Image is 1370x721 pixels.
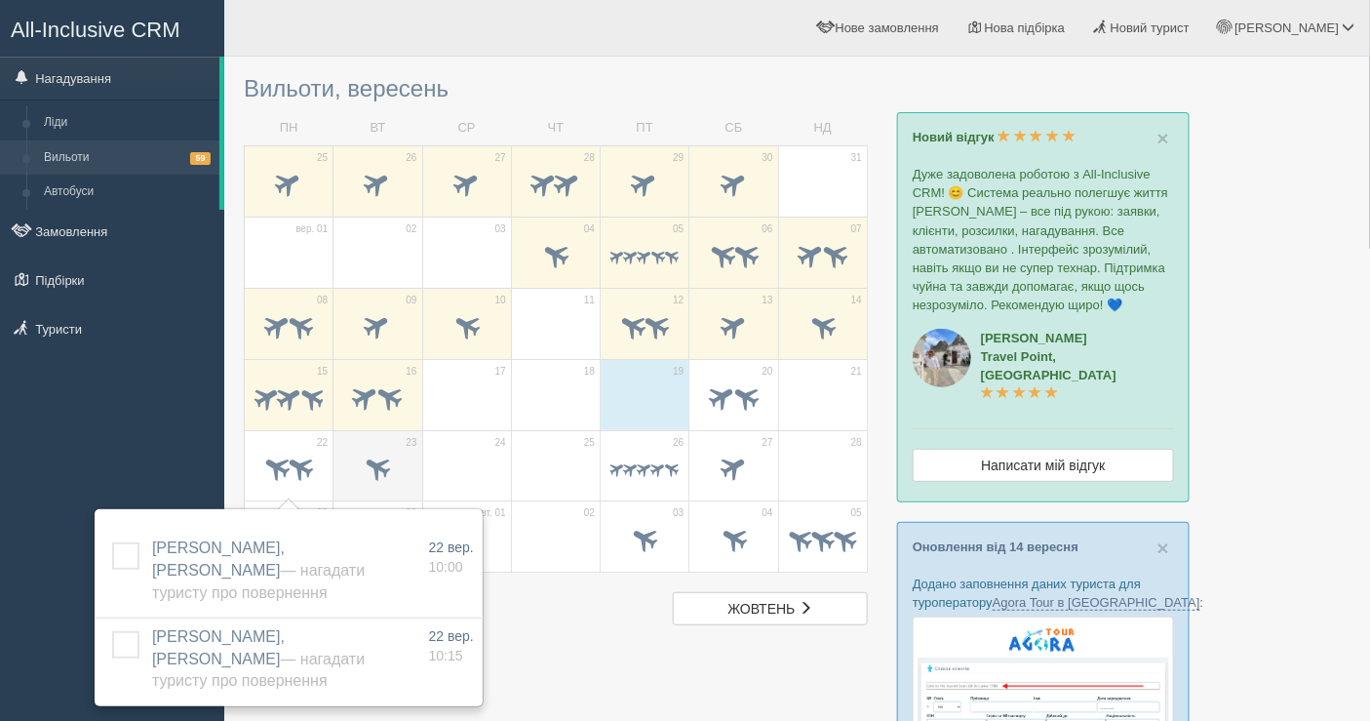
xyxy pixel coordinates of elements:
[763,294,773,307] span: 13
[11,18,180,42] span: All-Inclusive CRM
[851,365,862,379] span: 21
[295,222,328,236] span: вер. 01
[836,20,939,35] span: Нове замовлення
[429,626,474,665] a: 22 вер. 10:15
[406,506,416,520] span: 30
[913,449,1174,482] a: Написати мій відгук
[429,648,463,663] span: 10:15
[913,540,1078,554] a: Оновлення від 14 вересня
[993,595,1200,611] a: Agora Tour в [GEOGRAPHIC_DATA]
[673,592,868,625] a: жовтень
[1111,20,1190,35] span: Новий турист
[1157,128,1169,148] button: Close
[152,628,365,690] a: [PERSON_NAME], [PERSON_NAME]— Нагадати туристу про повернення
[152,540,365,601] span: [PERSON_NAME], [PERSON_NAME]
[406,294,416,307] span: 09
[584,294,595,307] span: 11
[190,152,211,165] span: 59
[673,365,684,379] span: 19
[495,365,506,379] span: 17
[851,151,862,165] span: 31
[1157,538,1169,558] button: Close
[317,294,328,307] span: 08
[333,111,422,145] td: ВТ
[673,151,684,165] span: 29
[422,111,511,145] td: СР
[406,436,416,450] span: 23
[673,436,684,450] span: 26
[763,222,773,236] span: 06
[495,436,506,450] span: 24
[584,506,595,520] span: 02
[673,506,684,520] span: 03
[1157,127,1169,149] span: ×
[406,151,416,165] span: 26
[851,436,862,450] span: 28
[763,365,773,379] span: 20
[152,562,365,601] span: — Нагадати туристу про повернення
[429,628,474,644] span: 22 вер.
[1,1,223,55] a: All-Inclusive CRM
[406,365,416,379] span: 16
[763,436,773,450] span: 27
[763,151,773,165] span: 30
[495,294,506,307] span: 10
[152,628,365,690] span: [PERSON_NAME], [PERSON_NAME]
[244,76,868,101] h3: Вильоти, вересень
[673,294,684,307] span: 12
[584,222,595,236] span: 04
[35,175,219,210] a: Автобуси
[495,222,506,236] span: 03
[913,130,1076,144] a: Новий відгук
[851,294,862,307] span: 14
[851,506,862,520] span: 05
[584,151,595,165] span: 28
[851,222,862,236] span: 07
[469,506,506,520] span: жовт. 01
[317,436,328,450] span: 22
[584,436,595,450] span: 25
[429,540,474,555] span: 22 вер.
[1234,20,1339,35] span: [PERSON_NAME]
[406,222,416,236] span: 02
[495,151,506,165] span: 27
[317,506,328,520] span: 29
[317,365,328,379] span: 15
[429,559,463,575] span: 10:00
[584,365,595,379] span: 18
[35,140,219,176] a: Вильоти59
[429,538,474,577] a: 22 вер. 10:00
[778,111,867,145] td: НД
[689,111,778,145] td: СБ
[913,575,1174,612] p: Додано заповнення даних туриста для туроператору :
[763,506,773,520] span: 04
[152,540,365,601] a: [PERSON_NAME], [PERSON_NAME]— Нагадати туристу про повернення
[35,105,219,140] a: Ліди
[317,151,328,165] span: 25
[245,111,333,145] td: ПН
[985,20,1066,35] span: Нова підбірка
[981,331,1116,401] a: [PERSON_NAME]Travel Point, [GEOGRAPHIC_DATA]
[601,111,689,145] td: ПТ
[1157,537,1169,559] span: ×
[913,165,1174,314] p: Дуже задоволена роботою з All-Inclusive CRM! 😊 Система реально полегшує життя [PERSON_NAME] – все...
[673,222,684,236] span: 05
[728,601,796,617] span: жовтень
[511,111,600,145] td: ЧТ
